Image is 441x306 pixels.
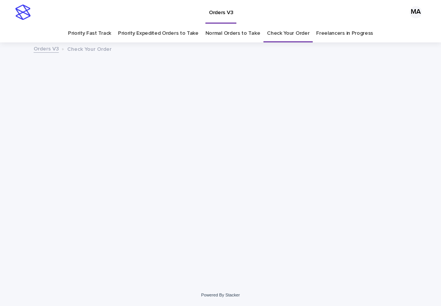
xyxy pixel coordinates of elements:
a: Priority Expedited Orders to Take [118,24,199,42]
a: Freelancers in Progress [316,24,373,42]
a: Orders V3 [34,44,59,53]
a: Powered By Stacker [201,293,240,297]
img: stacker-logo-s-only.png [15,5,31,20]
a: Check Your Order [267,24,309,42]
a: Normal Orders to Take [205,24,260,42]
p: Check Your Order [67,44,111,53]
a: Priority Fast Track [68,24,111,42]
div: MA [410,6,422,18]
